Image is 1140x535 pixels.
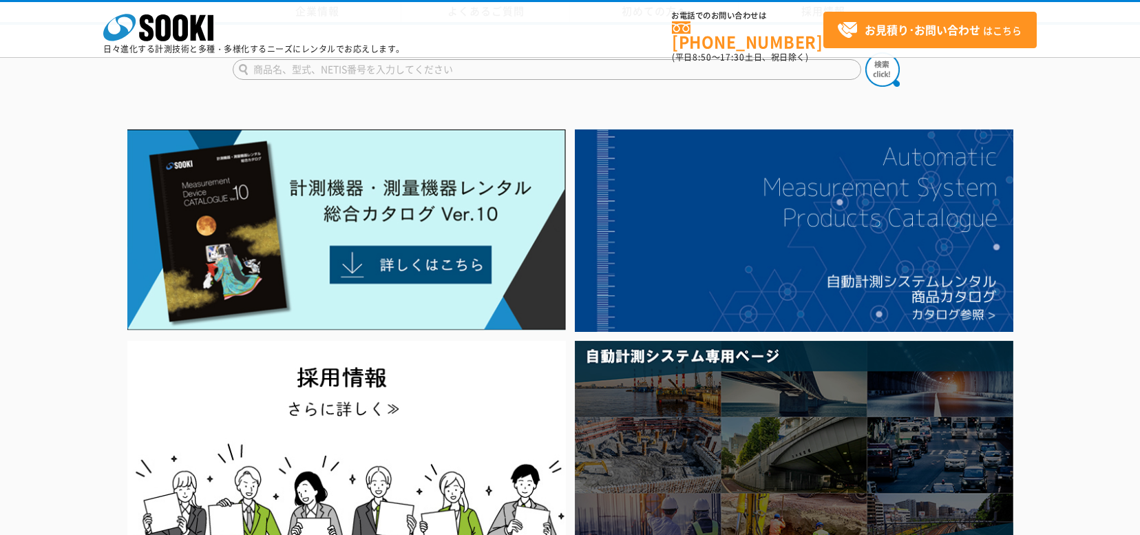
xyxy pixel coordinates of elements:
span: 17:30 [720,51,745,63]
a: お見積り･お問い合わせはこちら [823,12,1037,48]
input: 商品名、型式、NETIS番号を入力してください [233,59,861,80]
strong: お見積り･お問い合わせ [865,21,980,38]
span: はこちら [837,20,1022,41]
a: [PHONE_NUMBER] [672,21,823,50]
img: 自動計測システムカタログ [575,129,1013,332]
img: Catalog Ver10 [127,129,566,331]
span: (平日 ～ 土日、祝日除く) [672,51,808,63]
span: 8:50 [693,51,712,63]
p: 日々進化する計測技術と多種・多様化するニーズにレンタルでお応えします。 [103,45,405,53]
span: お電話でのお問い合わせは [672,12,823,20]
img: btn_search.png [865,52,900,87]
